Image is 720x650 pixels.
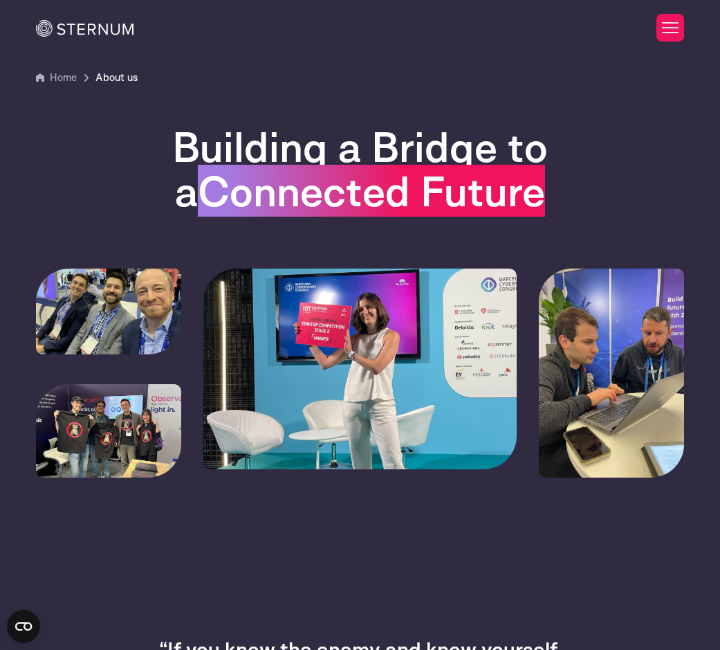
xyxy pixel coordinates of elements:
[92,125,628,213] h1: Building a Bridge to a
[539,269,684,478] img: sternum-zephyr
[656,14,684,42] button: Toggle Menu
[198,165,545,217] span: Connected Future
[7,610,40,643] button: Open CMP widget
[95,69,138,86] span: About us
[50,71,77,84] a: Home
